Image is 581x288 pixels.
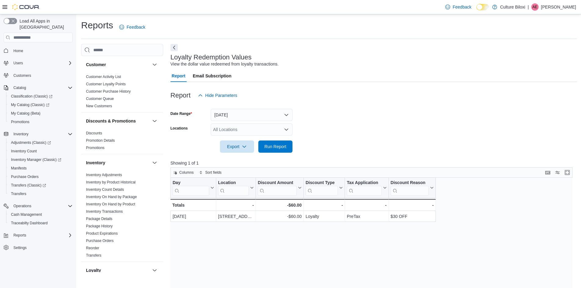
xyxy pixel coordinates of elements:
[9,156,73,163] span: Inventory Manager (Classic)
[390,180,429,186] div: Discount Reason
[86,89,131,94] a: Customer Purchase History
[6,219,75,227] button: Traceabilty Dashboard
[11,202,34,210] button: Operations
[258,180,297,196] div: Discount Amount
[151,61,158,68] button: Customer
[86,253,101,258] span: Transfers
[6,190,75,198] button: Transfers
[531,3,539,11] div: Ally Edwards
[13,132,28,137] span: Inventory
[13,48,23,53] span: Home
[86,97,114,101] a: Customer Queue
[86,231,118,236] a: Product Expirations
[170,111,192,116] label: Date Range
[86,82,126,86] a: Customer Loyalty Points
[443,1,474,13] a: Feedback
[86,238,114,243] span: Purchase Orders
[127,24,145,30] span: Feedback
[11,119,30,124] span: Promotions
[11,130,73,138] span: Inventory
[9,118,73,126] span: Promotions
[170,126,188,131] label: Locations
[9,182,73,189] span: Transfers (Classic)
[218,201,254,209] div: -
[11,84,73,91] span: Catalog
[11,59,73,67] span: Users
[11,232,29,239] button: Reports
[11,157,61,162] span: Inventory Manager (Classic)
[11,94,52,99] span: Classification (Classic)
[284,127,289,132] button: Open list of options
[9,148,73,155] span: Inventory Count
[151,267,158,274] button: Loyalty
[6,181,75,190] a: Transfers (Classic)
[9,93,55,100] a: Classification (Classic)
[9,118,32,126] a: Promotions
[86,246,99,251] span: Reorder
[306,201,343,209] div: -
[172,70,185,82] span: Report
[13,204,31,208] span: Operations
[347,180,386,196] button: Tax Application
[390,213,433,220] div: $30 OFF
[86,267,101,273] h3: Loyalty
[81,171,163,261] div: Inventory
[347,201,386,209] div: -
[1,231,75,240] button: Reports
[11,202,73,210] span: Operations
[86,239,114,243] a: Purchase Orders
[13,73,31,78] span: Customers
[11,244,29,251] a: Settings
[11,212,42,217] span: Cash Management
[9,173,41,180] a: Purchase Orders
[86,62,106,68] h3: Customer
[1,46,75,55] button: Home
[170,92,191,99] h3: Report
[170,44,178,51] button: Next
[86,187,124,192] span: Inventory Count Details
[117,21,148,33] a: Feedback
[86,209,123,214] a: Inventory Transactions
[4,44,73,268] nav: Complex example
[6,172,75,181] button: Purchase Orders
[11,149,37,154] span: Inventory Count
[1,243,75,252] button: Settings
[195,89,240,101] button: Hide Parameters
[86,217,113,221] a: Package Details
[86,267,150,273] button: Loyalty
[11,84,28,91] button: Catalog
[170,160,577,166] p: Showing 1 of 1
[1,71,75,80] button: Customers
[9,93,73,100] span: Classification (Classic)
[11,111,41,116] span: My Catalog (Beta)
[171,169,196,176] button: Columns
[218,180,249,186] div: Location
[6,138,75,147] a: Adjustments (Classic)
[86,195,137,199] a: Inventory On Hand by Package
[86,74,121,79] span: Customer Activity List
[86,118,150,124] button: Discounts & Promotions
[173,180,214,196] button: Day
[218,213,254,220] div: [STREET_ADDRESS]
[11,174,39,179] span: Purchase Orders
[258,213,302,220] div: -$60.00
[9,165,29,172] a: Manifests
[11,59,25,67] button: Users
[224,140,250,153] span: Export
[6,101,75,109] a: My Catalog (Classic)
[9,139,53,146] a: Adjustments (Classic)
[86,180,136,185] span: Inventory by Product Historical
[11,232,73,239] span: Reports
[9,110,73,117] span: My Catalog (Beta)
[6,109,75,118] button: My Catalog (Beta)
[554,169,561,176] button: Display options
[6,164,75,172] button: Manifests
[86,160,105,166] h3: Inventory
[86,145,105,150] span: Promotions
[6,155,75,164] a: Inventory Manager (Classic)
[86,202,135,207] span: Inventory On Hand by Product
[9,182,48,189] a: Transfers (Classic)
[86,104,112,108] span: New Customers
[390,180,429,196] div: Discount Reason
